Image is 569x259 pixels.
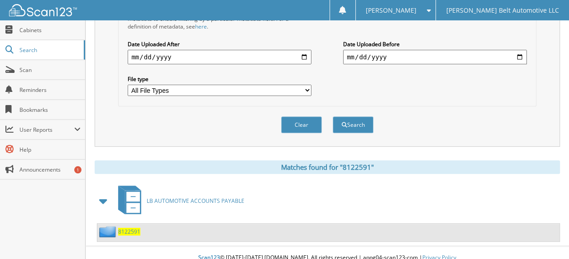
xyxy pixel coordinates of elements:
button: Clear [281,116,322,133]
span: User Reports [19,126,74,134]
div: Matches found for "8122591" [95,160,560,174]
label: File type [128,75,311,83]
span: Bookmarks [19,106,81,114]
label: Date Uploaded Before [343,40,527,48]
span: [PERSON_NAME] Belt Automotive LLC [446,8,559,13]
a: 8122591 [118,228,140,235]
span: Announcements [19,166,81,173]
img: folder2.png [99,226,118,237]
span: [PERSON_NAME] [366,8,416,13]
span: Scan [19,66,81,74]
a: here [195,23,207,30]
a: LB AUTOMOTIVE ACCOUNTS PAYABLE [113,183,244,219]
span: LB AUTOMOTIVE ACCOUNTS PAYABLE [147,197,244,205]
input: end [343,50,527,64]
input: start [128,50,311,64]
span: Help [19,146,81,153]
button: Search [333,116,373,133]
span: Search [19,46,79,54]
label: Date Uploaded After [128,40,311,48]
div: 1 [74,166,81,173]
img: scan123-logo-white.svg [9,4,77,16]
span: Reminders [19,86,81,94]
iframe: Chat Widget [524,216,569,259]
span: Cabinets [19,26,81,34]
